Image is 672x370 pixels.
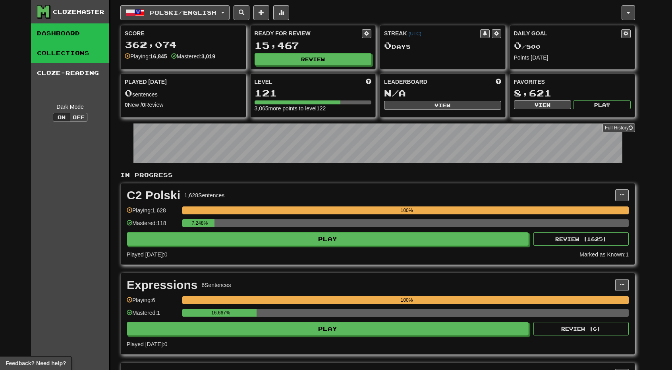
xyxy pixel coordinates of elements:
div: 1,628 Sentences [184,191,224,199]
span: N/A [384,87,406,98]
span: 0 [125,87,132,98]
button: Search sentences [234,5,249,20]
button: Review [255,53,372,65]
button: On [53,113,70,121]
strong: 16,845 [150,53,167,60]
button: Add sentence to collection [253,5,269,20]
span: This week in points, UTC [496,78,501,86]
a: Dashboard [31,23,109,43]
div: 7.248% [185,219,214,227]
div: sentences [125,88,242,98]
span: Polski / English [150,9,216,16]
div: Score [125,29,242,37]
button: Review (6) [533,322,629,335]
strong: 0 [125,102,128,108]
span: Played [DATE]: 0 [127,251,167,258]
div: 100% [185,206,629,214]
div: 362,074 [125,40,242,50]
div: Ready for Review [255,29,362,37]
button: View [514,100,572,109]
span: 0 [384,40,392,51]
div: Playing: 1,628 [127,206,178,220]
div: Playing: 6 [127,296,178,309]
div: Day s [384,40,501,51]
button: Play [127,232,529,246]
span: Leaderboard [384,78,427,86]
div: Points [DATE] [514,54,631,62]
div: 3,065 more points to level 122 [255,104,372,112]
span: 0 [514,40,521,51]
div: Playing: [125,52,167,60]
span: Open feedback widget [6,359,66,367]
a: (UTC) [408,31,421,37]
div: 16.667% [185,309,257,317]
div: 6 Sentences [201,281,231,289]
div: Clozemaster [53,8,104,16]
button: More stats [273,5,289,20]
button: Play [573,100,631,109]
span: Level [255,78,272,86]
div: Favorites [514,78,631,86]
a: Collections [31,43,109,63]
div: 8,621 [514,88,631,98]
span: Score more points to level up [366,78,371,86]
button: View [384,101,501,110]
strong: 3,019 [201,53,215,60]
span: Played [DATE]: 0 [127,341,167,347]
div: 121 [255,88,372,98]
strong: 0 [142,102,145,108]
p: In Progress [120,171,635,179]
div: Marked as Known: 1 [579,251,629,258]
div: Daily Goal [514,29,622,38]
div: Streak [384,29,480,37]
div: 100% [185,296,629,304]
button: Polski/English [120,5,230,20]
a: Full History [602,123,635,132]
span: Played [DATE] [125,78,167,86]
button: Play [127,322,529,335]
div: Mastered: [171,52,215,60]
button: Review (1625) [533,232,629,246]
a: Cloze-Reading [31,63,109,83]
div: Expressions [127,279,197,291]
div: 15,467 [255,40,372,50]
div: Dark Mode [37,103,103,111]
span: / 500 [514,43,541,50]
div: New / Review [125,101,242,109]
div: Mastered: 118 [127,219,178,232]
div: C2 Polski [127,189,180,201]
div: Mastered: 1 [127,309,178,322]
button: Off [70,113,87,121]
